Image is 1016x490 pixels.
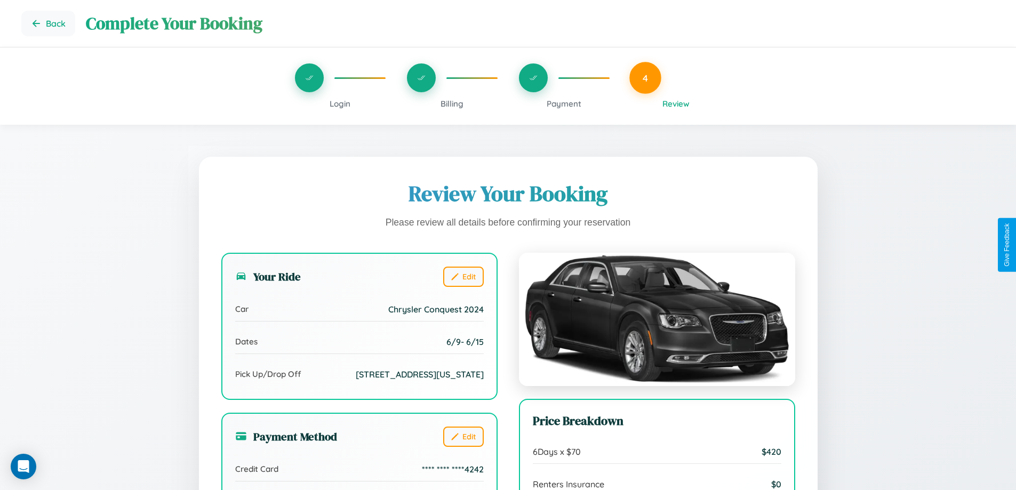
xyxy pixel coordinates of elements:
[441,99,463,109] span: Billing
[533,413,781,429] h3: Price Breakdown
[221,179,795,208] h1: Review Your Booking
[443,267,484,287] button: Edit
[86,12,995,35] h1: Complete Your Booking
[762,446,781,457] span: $ 420
[235,464,278,474] span: Credit Card
[443,427,484,447] button: Edit
[519,253,795,386] img: Chrysler Conquest
[11,454,36,479] div: Open Intercom Messenger
[547,99,581,109] span: Payment
[446,336,484,347] span: 6 / 9 - 6 / 15
[662,99,690,109] span: Review
[221,214,795,231] p: Please review all details before confirming your reservation
[235,429,337,444] h3: Payment Method
[235,269,301,284] h3: Your Ride
[21,11,75,36] button: Go back
[1003,223,1011,267] div: Give Feedback
[643,72,648,84] span: 4
[235,304,249,314] span: Car
[388,304,484,315] span: Chrysler Conquest 2024
[771,479,781,489] span: $ 0
[533,479,604,489] span: Renters Insurance
[235,336,258,347] span: Dates
[330,99,350,109] span: Login
[533,446,581,457] span: 6 Days x $ 70
[235,369,301,379] span: Pick Up/Drop Off
[356,369,484,380] span: [STREET_ADDRESS][US_STATE]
